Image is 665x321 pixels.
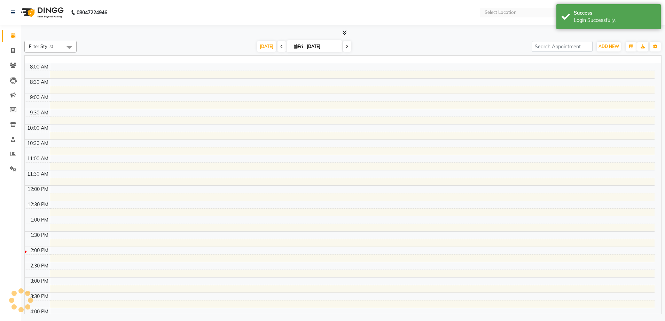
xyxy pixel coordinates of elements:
div: 11:30 AM [26,170,50,178]
div: 10:30 AM [26,140,50,147]
span: Fri [292,44,305,49]
div: 9:00 AM [29,94,50,101]
div: Success [574,9,656,17]
input: 2025-10-03 [305,41,339,52]
img: logo [18,3,65,22]
div: 1:30 PM [29,232,50,239]
input: Search Appointment [532,41,593,52]
div: 8:00 AM [29,63,50,71]
button: ADD NEW [597,42,621,51]
div: 2:30 PM [29,262,50,270]
div: 1:00 PM [29,216,50,224]
div: 12:00 PM [26,186,50,193]
span: ADD NEW [598,44,619,49]
div: 10:00 AM [26,125,50,132]
div: 8:30 AM [29,79,50,86]
div: 3:00 PM [29,278,50,285]
div: 9:30 AM [29,109,50,117]
div: 12:30 PM [26,201,50,208]
div: Select Location [485,9,517,16]
div: 3:30 PM [29,293,50,300]
span: Filter Stylist [29,43,53,49]
b: 08047224946 [77,3,107,22]
div: 4:00 PM [29,308,50,315]
div: 2:00 PM [29,247,50,254]
div: Login Successfully. [574,17,656,24]
span: [DATE] [257,41,276,52]
div: 11:00 AM [26,155,50,162]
